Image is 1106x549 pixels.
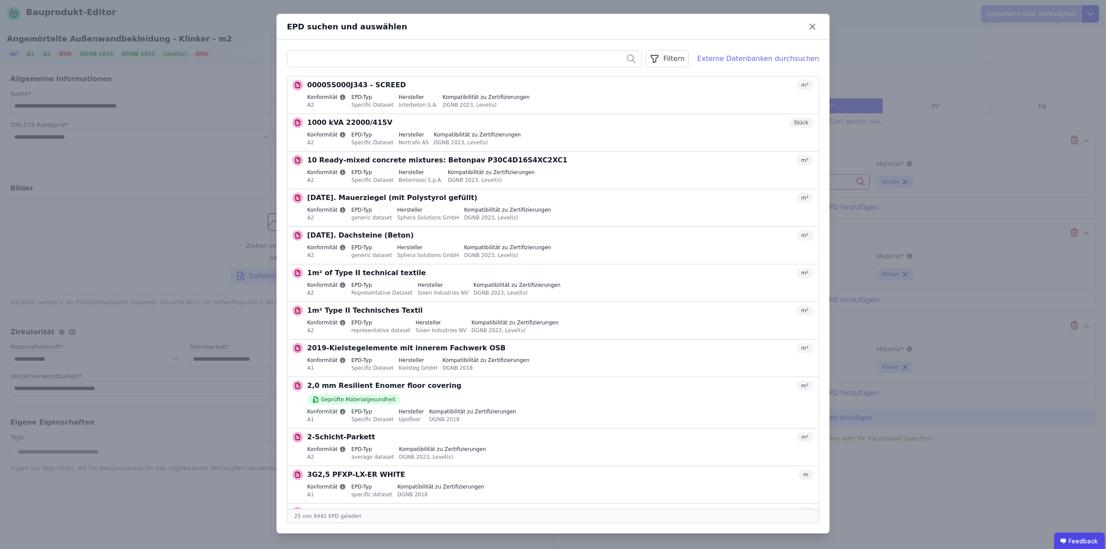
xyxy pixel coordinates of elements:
[796,381,814,391] div: m²
[307,453,346,460] div: A2
[471,319,558,326] label: Kompatibilität zu Zertifizierungen
[697,54,819,64] div: Externe Datenbanken durchsuchen
[434,131,521,138] label: Kompatibilität zu Zertifizierungen
[307,230,414,241] p: [DATE]. Dachsteine (Beton)
[307,364,346,371] div: A1
[796,230,814,241] div: m²
[351,101,394,108] div: Specific Dataset
[351,282,412,289] label: EPD-Typ
[796,305,814,316] div: m²
[351,408,394,415] label: EPD-Typ
[448,176,534,184] div: DGNB 2023, Level(s)
[399,357,437,364] label: Hersteller
[397,244,459,251] label: Hersteller
[399,131,429,138] label: Hersteller
[464,206,551,213] label: Kompatibilität zu Zertifizierungen
[351,357,394,364] label: EPD-Typ
[351,289,412,296] div: Representative Dataset
[351,319,410,326] label: EPD-Typ
[442,357,529,364] label: Kompatibilität zu Zertifizierungen
[796,268,814,278] div: m²
[399,94,438,101] label: Hersteller
[418,289,468,296] div: Sioen Industries NV
[307,251,346,259] div: A2
[351,138,394,146] div: Specific Dataset
[307,80,406,90] p: 00005S000J343 - SCREED
[443,94,530,101] label: Kompatibilität zu Zertifizierungen
[474,289,560,296] div: DGNB 2023, Level(s)
[307,326,346,334] div: A2
[399,138,429,146] div: Nortrafo AS
[351,206,392,213] label: EPD-Typ
[397,483,484,490] label: Kompatibilität zu Zertifizierungen
[796,193,814,203] div: m³
[351,483,392,490] label: EPD-Typ
[399,446,486,453] label: Kompatibilität zu Zertifizierungen
[442,364,529,371] div: DGNB 2018
[307,432,375,442] p: 2-Schicht-Parkett
[399,364,437,371] div: Kielsteg GmbH
[351,176,394,184] div: Specific Dataset
[307,94,346,101] label: Konformität
[307,138,346,146] div: A2
[307,415,346,423] div: A1
[429,408,516,415] label: Kompatibilität zu Zertifizierungen
[416,319,466,326] label: Hersteller
[351,446,394,453] label: EPD-Typ
[307,282,346,289] label: Konformität
[464,213,551,221] div: DGNB 2023, Level(s)
[307,470,405,480] p: 3G2,5 PFXP-LX-ER WHITE
[397,490,484,498] div: DGNB 2018
[351,453,394,460] div: average dataset
[307,319,346,326] label: Konformität
[443,101,530,108] div: DGNB 2023, Level(s)
[796,343,814,353] div: m³
[399,408,424,415] label: Hersteller
[351,94,394,101] label: EPD-Typ
[307,213,346,221] div: A2
[287,21,806,33] div: EPD suchen und auswählen
[399,415,424,423] div: Upofloor
[351,326,410,334] div: representative dataset
[645,50,688,67] button: Filtern
[448,169,534,176] label: Kompatibilität zu Zertifizierungen
[307,193,477,203] p: [DATE]. Mauerziegel (mit Polystyrol gefüllt)
[471,326,558,334] div: DGNB 2023, Level(s)
[307,446,346,453] label: Konformität
[307,394,401,405] div: Geprüfte Materialgesundheit
[307,408,346,415] label: Konformität
[434,138,521,146] div: DGNB 2023, Level(s)
[307,490,346,498] div: A1
[307,268,426,278] p: 1m² of Type II technical textile
[351,490,392,498] div: specific dataset
[397,251,459,259] div: Sphera Solutions GmbH
[287,509,819,523] div: 25 von 6442 EPD geladen
[351,213,392,221] div: generic dataset
[399,101,438,108] div: Interbeton S.A.
[796,432,814,442] div: m²
[307,117,392,128] p: 1000 kVA 22000/415V
[307,176,346,184] div: A2
[399,169,443,176] label: Hersteller
[464,244,551,251] label: Kompatibilität zu Zertifizierungen
[351,244,392,251] label: EPD-Typ
[429,415,516,423] div: DGNB 2018
[307,244,346,251] label: Konformität
[307,507,405,517] p: 3pH2 W3 Bro i mark h1,2
[307,305,423,316] p: 1m² Type II Technisches Textil
[351,415,394,423] div: Specific Dataset
[307,101,346,108] div: A2
[796,80,814,90] div: m³
[351,251,392,259] div: generic dataset
[307,131,346,138] label: Konformität
[307,206,346,213] label: Konformität
[351,131,394,138] label: EPD-Typ
[399,453,486,460] div: DGNB 2023, Level(s)
[418,282,468,289] label: Hersteller
[307,289,346,296] div: A2
[416,326,466,334] div: Sioen Industries NV
[307,381,461,391] p: 2,0 mm Resilient Enomer floor covering
[399,176,443,184] div: Betonrossi S.p.A.
[474,282,560,289] label: Kompatibilität zu Zertifizierungen
[796,155,814,165] div: m³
